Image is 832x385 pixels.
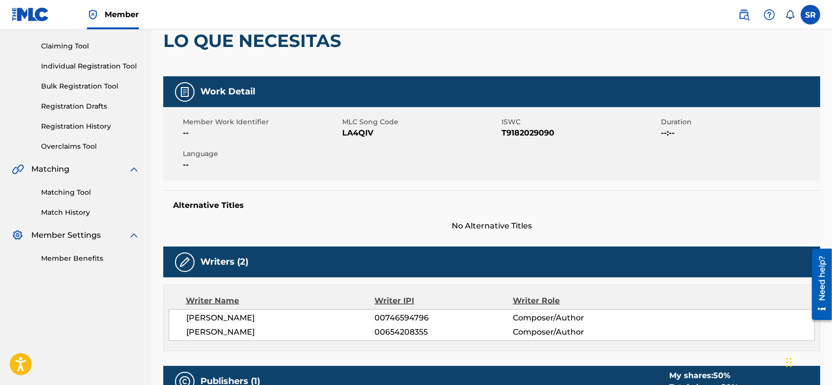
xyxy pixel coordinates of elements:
[713,371,730,380] span: 50 %
[41,81,140,91] a: Bulk Registration Tool
[183,117,340,127] span: Member Work Identifier
[669,370,738,382] div: My shares:
[31,163,69,175] span: Matching
[375,326,513,338] span: 00654208355
[41,187,140,198] a: Matching Tool
[12,7,49,22] img: MLC Logo
[12,163,24,175] img: Matching
[41,41,140,51] a: Claiming Tool
[41,253,140,264] a: Member Benefits
[661,127,818,139] span: --:--
[87,9,99,21] img: Top Rightsholder
[375,312,513,324] span: 00746594796
[801,5,820,24] div: User Menu
[785,10,795,20] div: Notifications
[186,326,375,338] span: [PERSON_NAME]
[734,5,754,24] a: Public Search
[128,163,140,175] img: expand
[31,229,101,241] span: Member Settings
[163,30,346,52] h2: LO QUE NECESITAS
[41,207,140,218] a: Match History
[183,159,340,171] span: --
[179,256,191,268] img: Writers
[764,9,775,21] img: help
[163,220,820,232] span: No Alternative Titles
[186,312,375,324] span: [PERSON_NAME]
[128,229,140,241] img: expand
[502,127,658,139] span: T9182029090
[200,256,248,268] h5: Writers (2)
[173,201,810,210] h5: Alternative Titles
[41,61,140,71] a: Individual Registration Tool
[661,117,818,127] span: Duration
[513,326,638,338] span: Composer/Author
[502,117,658,127] span: ISWC
[374,295,513,307] div: Writer IPI
[183,149,340,159] span: Language
[513,295,638,307] div: Writer Role
[805,245,832,323] iframe: Resource Center
[186,295,374,307] div: Writer Name
[41,101,140,112] a: Registration Drafts
[41,121,140,132] a: Registration History
[342,127,499,139] span: LA4QIV
[179,86,191,98] img: Work Detail
[41,141,140,152] a: Overclaims Tool
[738,9,750,21] img: search
[105,9,139,20] span: Member
[183,127,340,139] span: --
[12,229,23,241] img: Member Settings
[200,86,255,97] h5: Work Detail
[513,312,638,324] span: Composer/Author
[783,338,832,385] iframe: Chat Widget
[760,5,779,24] div: Help
[786,348,792,377] div: Arrastrar
[342,117,499,127] span: MLC Song Code
[783,338,832,385] div: Widget de chat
